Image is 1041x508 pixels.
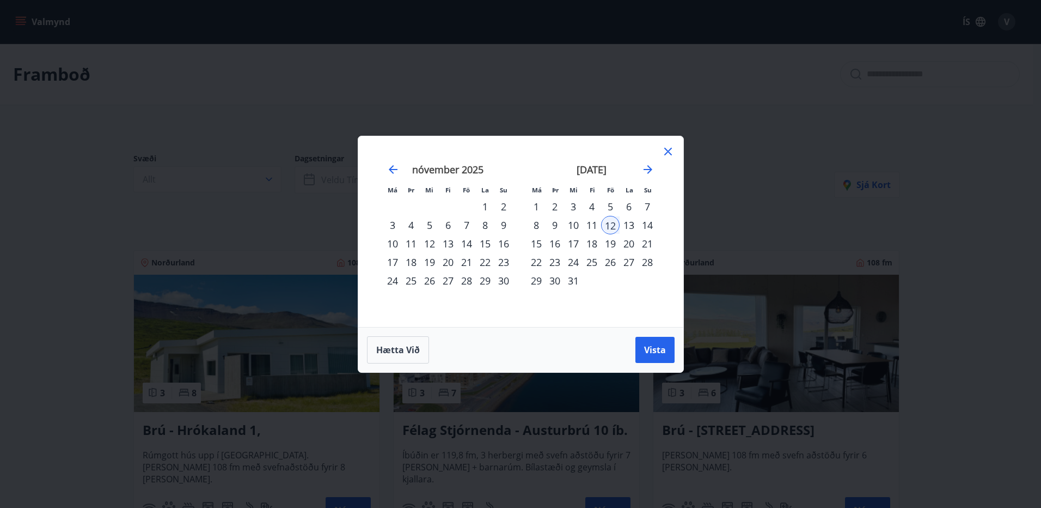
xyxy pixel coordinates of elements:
[527,216,546,234] td: Choose mánudagur, 8. desember 2025 as your check-out date. It’s available.
[546,271,564,290] div: 30
[527,234,546,253] td: Choose mánudagur, 15. desember 2025 as your check-out date. It’s available.
[494,216,513,234] td: Choose sunnudagur, 9. nóvember 2025 as your check-out date. It’s available.
[439,234,457,253] td: Choose fimmtudagur, 13. nóvember 2025 as your check-out date. It’s available.
[527,197,546,216] div: 1
[564,271,583,290] div: 31
[546,216,564,234] div: 9
[601,197,620,216] div: 5
[583,216,601,234] td: Choose fimmtudagur, 11. desember 2025 as your check-out date. It’s available.
[371,149,670,314] div: Calendar
[527,216,546,234] div: 8
[402,253,420,271] div: 18
[546,253,564,271] div: 23
[644,186,652,194] small: Su
[476,271,494,290] div: 29
[494,197,513,216] td: Choose sunnudagur, 2. nóvember 2025 as your check-out date. It’s available.
[402,216,420,234] div: 4
[620,216,638,234] div: 13
[463,186,470,194] small: Fö
[620,234,638,253] div: 20
[527,271,546,290] td: Choose mánudagur, 29. desember 2025 as your check-out date. It’s available.
[638,234,657,253] td: Choose sunnudagur, 21. desember 2025 as your check-out date. It’s available.
[476,234,494,253] div: 15
[476,253,494,271] td: Choose laugardagur, 22. nóvember 2025 as your check-out date. It’s available.
[402,234,420,253] div: 11
[564,197,583,216] td: Choose miðvikudagur, 3. desember 2025 as your check-out date. It’s available.
[383,271,402,290] td: Choose mánudagur, 24. nóvember 2025 as your check-out date. It’s available.
[583,234,601,253] td: Choose fimmtudagur, 18. desember 2025 as your check-out date. It’s available.
[564,197,583,216] div: 3
[383,234,402,253] div: 10
[439,234,457,253] div: 13
[638,216,657,234] td: Choose sunnudagur, 14. desember 2025 as your check-out date. It’s available.
[439,271,457,290] td: Choose fimmtudagur, 27. nóvember 2025 as your check-out date. It’s available.
[644,344,666,356] span: Vista
[564,216,583,234] div: 10
[601,253,620,271] td: Choose föstudagur, 26. desember 2025 as your check-out date. It’s available.
[564,234,583,253] td: Choose miðvikudagur, 17. desember 2025 as your check-out date. It’s available.
[527,197,546,216] td: Choose mánudagur, 1. desember 2025 as your check-out date. It’s available.
[620,197,638,216] td: Choose laugardagur, 6. desember 2025 as your check-out date. It’s available.
[420,216,439,234] div: 5
[457,271,476,290] td: Choose föstudagur, 28. nóvember 2025 as your check-out date. It’s available.
[552,186,559,194] small: Þr
[402,234,420,253] td: Choose þriðjudagur, 11. nóvember 2025 as your check-out date. It’s available.
[439,271,457,290] div: 27
[620,216,638,234] td: Choose laugardagur, 13. desember 2025 as your check-out date. It’s available.
[476,216,494,234] td: Choose laugardagur, 8. nóvember 2025 as your check-out date. It’s available.
[494,253,513,271] td: Choose sunnudagur, 23. nóvember 2025 as your check-out date. It’s available.
[457,216,476,234] td: Choose föstudagur, 7. nóvember 2025 as your check-out date. It’s available.
[494,271,513,290] div: 30
[620,197,638,216] div: 6
[402,216,420,234] td: Choose þriðjudagur, 4. nóvember 2025 as your check-out date. It’s available.
[412,163,483,176] strong: nóvember 2025
[641,163,654,176] div: Move forward to switch to the next month.
[546,234,564,253] td: Choose þriðjudagur, 16. desember 2025 as your check-out date. It’s available.
[388,186,397,194] small: Má
[564,253,583,271] td: Choose miðvikudagur, 24. desember 2025 as your check-out date. It’s available.
[546,197,564,216] td: Choose þriðjudagur, 2. desember 2025 as your check-out date. It’s available.
[439,216,457,234] div: 6
[494,234,513,253] td: Choose sunnudagur, 16. nóvember 2025 as your check-out date. It’s available.
[601,216,620,234] td: Selected as start date. föstudagur, 12. desember 2025
[476,197,494,216] td: Choose laugardagur, 1. nóvember 2025 as your check-out date. It’s available.
[583,197,601,216] td: Choose fimmtudagur, 4. desember 2025 as your check-out date. It’s available.
[408,186,414,194] small: Þr
[583,253,601,271] div: 25
[601,234,620,253] div: 19
[583,216,601,234] div: 11
[445,186,451,194] small: Fi
[376,344,420,356] span: Hætta við
[577,163,607,176] strong: [DATE]
[457,271,476,290] div: 28
[367,336,429,364] button: Hætta við
[546,197,564,216] div: 2
[420,253,439,271] div: 19
[620,253,638,271] div: 27
[601,253,620,271] div: 26
[494,271,513,290] td: Choose sunnudagur, 30. nóvember 2025 as your check-out date. It’s available.
[601,197,620,216] td: Choose föstudagur, 5. desember 2025 as your check-out date. It’s available.
[439,253,457,271] div: 20
[570,186,578,194] small: Mi
[420,271,439,290] div: 26
[638,197,657,216] td: Choose sunnudagur, 7. desember 2025 as your check-out date. It’s available.
[457,253,476,271] td: Choose föstudagur, 21. nóvember 2025 as your check-out date. It’s available.
[476,271,494,290] td: Choose laugardagur, 29. nóvember 2025 as your check-out date. It’s available.
[425,186,433,194] small: Mi
[583,253,601,271] td: Choose fimmtudagur, 25. desember 2025 as your check-out date. It’s available.
[439,216,457,234] td: Choose fimmtudagur, 6. nóvember 2025 as your check-out date. It’s available.
[638,216,657,234] div: 14
[583,197,601,216] div: 4
[420,253,439,271] td: Choose miðvikudagur, 19. nóvember 2025 as your check-out date. It’s available.
[532,186,542,194] small: Má
[527,271,546,290] div: 29
[402,271,420,290] div: 25
[383,216,402,234] div: 3
[564,216,583,234] td: Choose miðvikudagur, 10. desember 2025 as your check-out date. It’s available.
[564,234,583,253] div: 17
[383,271,402,290] div: 24
[494,216,513,234] div: 9
[494,197,513,216] div: 2
[383,234,402,253] td: Choose mánudagur, 10. nóvember 2025 as your check-out date. It’s available.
